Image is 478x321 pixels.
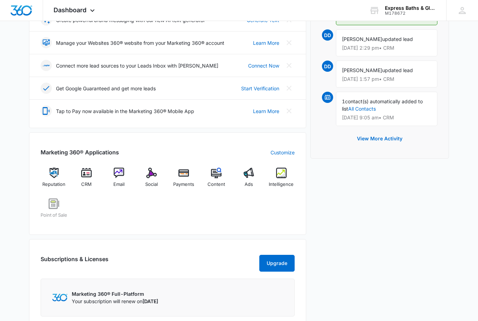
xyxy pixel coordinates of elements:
[41,168,68,193] a: Reputation
[41,212,67,219] span: Point of Sale
[52,294,68,301] img: Marketing 360 Logo
[269,181,294,188] span: Intelligence
[268,168,295,193] a: Intelligence
[142,298,158,304] span: [DATE]
[170,168,197,193] a: Payments
[342,46,431,50] p: [DATE] 2:29 pm • CRM
[145,181,158,188] span: Social
[56,85,156,92] p: Get Google Guaranteed and get more leads
[236,168,262,193] a: Ads
[342,77,431,82] p: [DATE] 1:57 pm • CRM
[283,105,295,117] button: Close
[241,85,279,92] a: Start Verification
[41,148,119,156] h2: Marketing 360® Applications
[253,107,279,115] a: Learn More
[81,181,92,188] span: CRM
[342,98,345,104] span: 1
[41,198,68,224] a: Point of Sale
[138,168,165,193] a: Social
[203,168,230,193] a: Content
[385,5,436,11] div: account name
[208,181,225,188] span: Content
[173,181,194,188] span: Payments
[322,29,333,41] span: DD
[283,83,295,94] button: Close
[382,67,413,73] span: updated lead
[342,67,382,73] span: [PERSON_NAME]
[56,39,224,47] p: Manage your Websites 360® website from your Marketing 360® account
[73,168,100,193] a: CRM
[41,255,108,269] h2: Subscriptions & Licenses
[348,106,376,112] a: All Contacts
[253,39,279,47] a: Learn More
[72,290,158,298] p: Marketing 360® Full-Platform
[113,181,125,188] span: Email
[259,255,295,272] button: Upgrade
[350,130,409,147] button: View More Activity
[283,60,295,71] button: Close
[54,6,86,14] span: Dashboard
[245,181,253,188] span: Ads
[72,298,158,305] p: Your subscription will renew on
[248,62,279,69] a: Connect Now
[342,98,423,112] span: contact(s) automatically added to list
[342,115,431,120] p: [DATE] 9:05 am • CRM
[56,107,194,115] p: Tap to Pay now available in the Marketing 360® Mobile App
[322,61,333,72] span: DD
[56,62,218,69] p: Connect more lead sources to your Leads Inbox with [PERSON_NAME]
[106,168,133,193] a: Email
[382,36,413,42] span: updated lead
[283,37,295,48] button: Close
[342,36,382,42] span: [PERSON_NAME]
[385,11,436,16] div: account id
[42,181,65,188] span: Reputation
[270,149,295,156] a: Customize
